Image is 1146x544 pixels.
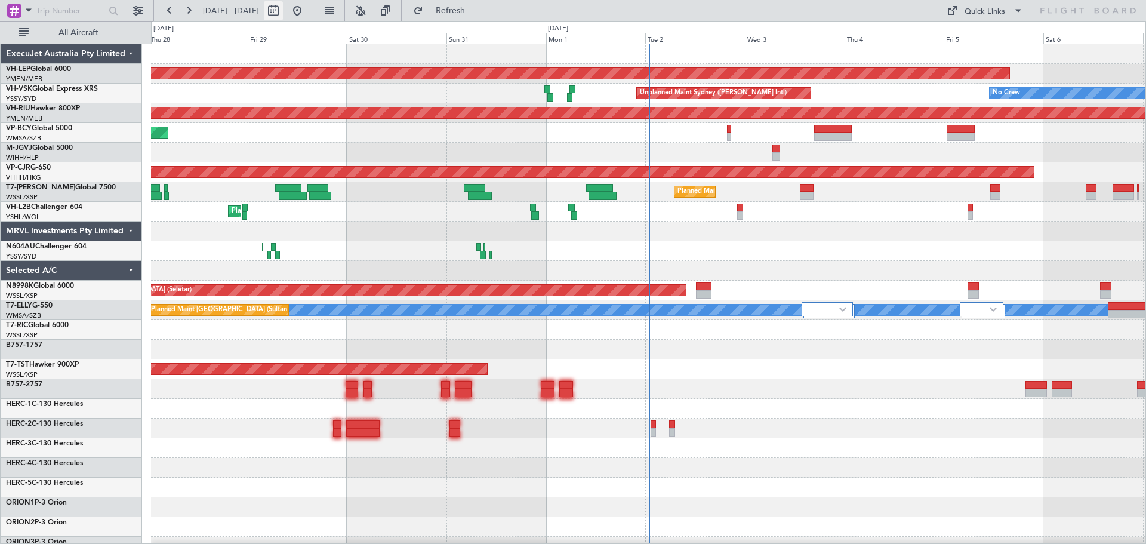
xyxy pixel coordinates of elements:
[446,33,546,44] div: Sun 31
[941,1,1029,20] button: Quick Links
[6,499,67,506] a: ORION1P-3 Orion
[6,420,32,428] span: HERC-2
[6,184,116,191] a: T7-[PERSON_NAME]Global 7500
[6,282,33,290] span: N8998K
[6,134,41,143] a: WMSA/SZB
[153,24,174,34] div: [DATE]
[6,75,42,84] a: YMEN/MEB
[6,519,35,526] span: ORION2
[6,519,67,526] a: ORION2P-3 Orion
[148,33,248,44] div: Thu 28
[6,401,32,408] span: HERC-1
[944,33,1043,44] div: Fri 5
[6,164,30,171] span: VP-CJR
[6,125,72,132] a: VP-BCYGlobal 5000
[6,440,83,447] a: HERC-3C-130 Hercules
[6,311,41,320] a: WMSA/SZB
[6,66,30,73] span: VH-LEP
[640,84,787,102] div: Unplanned Maint Sydney ([PERSON_NAME] Intl)
[6,125,32,132] span: VP-BCY
[6,342,30,349] span: B757-1
[408,1,479,20] button: Refresh
[6,342,42,349] a: B757-1757
[6,401,83,408] a: HERC-1C-130 Hercules
[6,370,38,379] a: WSSL/XSP
[6,252,36,261] a: YSSY/SYD
[546,33,646,44] div: Mon 1
[6,105,30,112] span: VH-RIU
[745,33,845,44] div: Wed 3
[6,420,83,428] a: HERC-2C-130 Hercules
[645,33,745,44] div: Tue 2
[6,460,83,467] a: HERC-4C-130 Hercules
[845,33,944,44] div: Thu 4
[6,145,73,152] a: M-JGVJGlobal 5000
[990,307,997,312] img: arrow-gray.svg
[6,440,32,447] span: HERC-3
[6,302,32,309] span: T7-ELLY
[36,2,105,20] input: Trip Number
[6,66,71,73] a: VH-LEPGlobal 6000
[6,460,32,467] span: HERC-4
[677,183,795,201] div: Planned Maint Dubai (Al Maktoum Intl)
[6,164,51,171] a: VP-CJRG-650
[6,322,28,329] span: T7-RIC
[6,243,35,250] span: N604AU
[6,145,32,152] span: M-JGVJ
[965,6,1005,18] div: Quick Links
[6,480,32,487] span: HERC-5
[203,5,259,16] span: [DATE] - [DATE]
[6,480,83,487] a: HERC-5C-130 Hercules
[6,361,29,368] span: T7-TST
[6,282,74,290] a: N8998KGlobal 6000
[6,85,32,93] span: VH-VSK
[6,302,53,309] a: T7-ELLYG-550
[6,114,42,123] a: YMEN/MEB
[31,29,126,37] span: All Aircraft
[6,322,69,329] a: T7-RICGlobal 6000
[6,173,41,182] a: VHHH/HKG
[6,204,31,211] span: VH-L2B
[6,204,82,211] a: VH-L2BChallenger 604
[6,291,38,300] a: WSSL/XSP
[839,307,846,312] img: arrow-gray.svg
[1043,33,1143,44] div: Sat 6
[6,243,87,250] a: N604AUChallenger 604
[6,153,39,162] a: WIHH/HLP
[13,23,130,42] button: All Aircraft
[6,94,36,103] a: YSSY/SYD
[993,84,1020,102] div: No Crew
[6,105,80,112] a: VH-RIUHawker 800XP
[248,33,347,44] div: Fri 29
[6,331,38,340] a: WSSL/XSP
[6,184,75,191] span: T7-[PERSON_NAME]
[6,213,40,222] a: YSHL/WOL
[6,85,98,93] a: VH-VSKGlobal Express XRS
[426,7,476,15] span: Refresh
[151,301,429,319] div: Planned Maint [GEOGRAPHIC_DATA] (Sultan [PERSON_NAME] [PERSON_NAME] - Subang)
[548,24,568,34] div: [DATE]
[232,202,420,220] div: Planned Maint [GEOGRAPHIC_DATA] ([GEOGRAPHIC_DATA])
[347,33,446,44] div: Sat 30
[6,193,38,202] a: WSSL/XSP
[6,381,30,388] span: B757-2
[6,381,42,388] a: B757-2757
[6,361,79,368] a: T7-TSTHawker 900XP
[6,499,35,506] span: ORION1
